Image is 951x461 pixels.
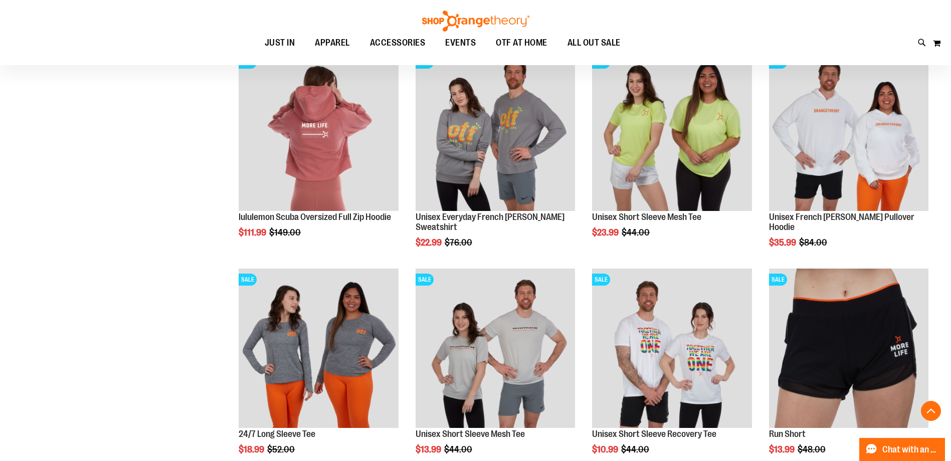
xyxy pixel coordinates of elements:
[587,47,756,263] div: product
[234,47,403,263] div: product
[921,401,941,421] button: Back To Top
[239,52,398,211] img: Product image for lululemon Scuba Oversized Full Zip Hoodie
[592,274,610,286] span: SALE
[799,238,829,248] span: $84.00
[416,269,575,429] a: Product image for Unisex Short Sleeve Mesh TeeSALE
[416,269,575,428] img: Product image for Unisex Short Sleeve Mesh Tee
[859,438,945,461] button: Chat with an Expert
[239,269,398,428] img: Product image for 24/7 Long Sleeve Tee
[421,11,531,32] img: Shop Orangetheory
[370,32,426,54] span: ACCESSORIES
[592,227,620,238] span: $23.99
[239,429,315,439] a: 24/7 Long Sleeve Tee
[416,238,443,248] span: $22.99
[411,47,580,273] div: product
[882,445,939,454] span: Chat with an Expert
[764,47,933,273] div: product
[416,429,525,439] a: Unisex Short Sleeve Mesh Tee
[592,52,751,211] img: Product image for Unisex Short Sleeve Mesh Tee
[769,444,796,454] span: $13.99
[769,274,787,286] span: SALE
[416,212,564,232] a: Unisex Everyday French [PERSON_NAME] Sweatshirt
[239,52,398,212] a: Product image for lululemon Scuba Oversized Full Zip HoodieSALE
[239,269,398,429] a: Product image for 24/7 Long Sleeve TeeSALE
[567,32,621,54] span: ALL OUT SALE
[239,444,266,454] span: $18.99
[769,212,914,232] a: Unisex French [PERSON_NAME] Pullover Hoodie
[592,444,620,454] span: $10.99
[269,227,302,238] span: $149.00
[798,444,827,454] span: $48.00
[445,238,474,248] span: $76.00
[592,52,751,212] a: Product image for Unisex Short Sleeve Mesh TeeSALE
[239,274,257,286] span: SALE
[621,444,651,454] span: $44.00
[769,238,798,248] span: $35.99
[239,212,391,222] a: lululemon Scuba Oversized Full Zip Hoodie
[769,52,928,212] a: Product image for Unisex French Terry Pullover HoodieSALE
[416,52,575,212] a: Product image for Unisex Everyday French Terry Crewneck SweatshirtSALE
[769,269,928,428] img: Product image for Run Shorts
[416,52,575,211] img: Product image for Unisex Everyday French Terry Crewneck Sweatshirt
[769,429,806,439] a: Run Short
[444,444,474,454] span: $44.00
[592,269,751,428] img: Product image for Unisex Short Sleeve Recovery Tee
[239,227,268,238] span: $111.99
[592,269,751,429] a: Product image for Unisex Short Sleeve Recovery TeeSALE
[445,32,476,54] span: EVENTS
[592,212,701,222] a: Unisex Short Sleeve Mesh Tee
[592,429,716,439] a: Unisex Short Sleeve Recovery Tee
[267,444,296,454] span: $52.00
[416,444,443,454] span: $13.99
[265,32,295,54] span: JUST IN
[622,227,651,238] span: $44.00
[769,269,928,429] a: Product image for Run ShortsSALE
[496,32,547,54] span: OTF AT HOME
[416,274,434,286] span: SALE
[315,32,350,54] span: APPAREL
[769,52,928,211] img: Product image for Unisex French Terry Pullover Hoodie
